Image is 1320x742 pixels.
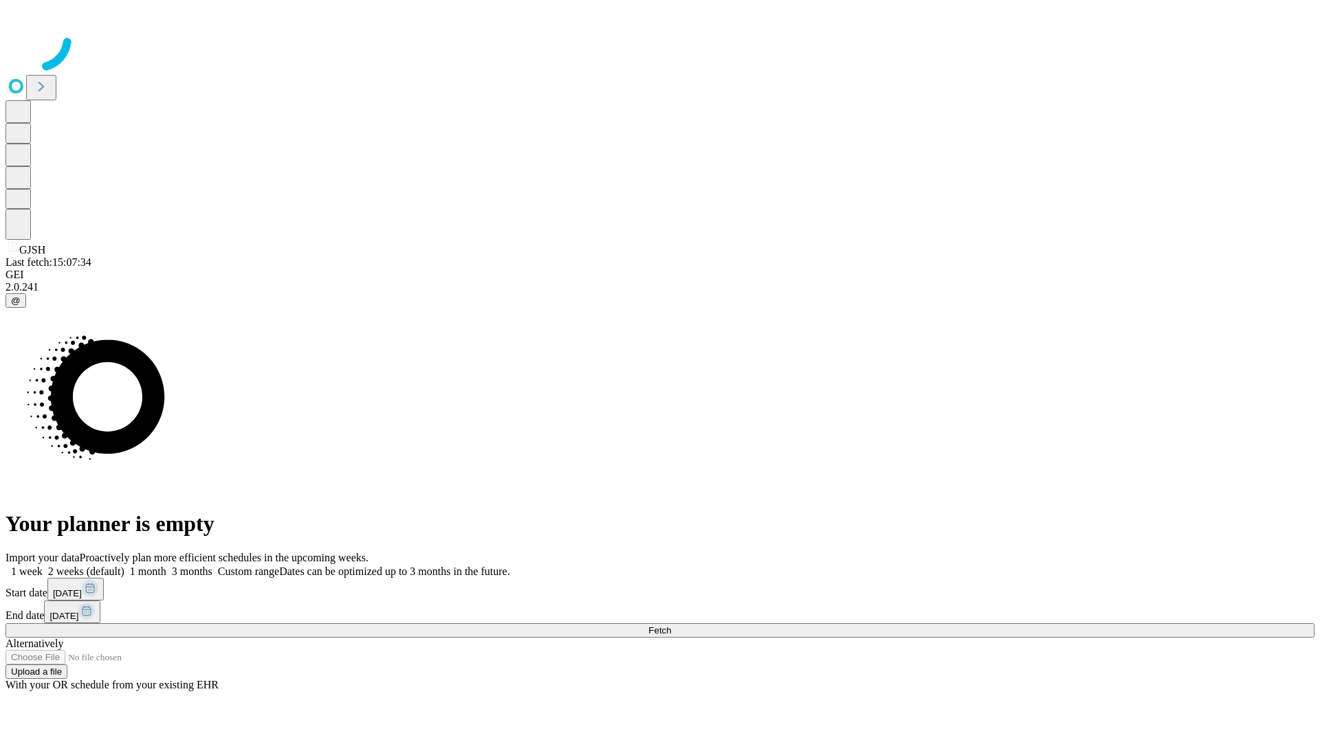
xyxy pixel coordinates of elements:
[11,565,43,577] span: 1 week
[47,578,104,600] button: [DATE]
[5,256,91,268] span: Last fetch: 15:07:34
[5,638,63,649] span: Alternatively
[218,565,279,577] span: Custom range
[5,578,1314,600] div: Start date
[5,281,1314,293] div: 2.0.241
[5,623,1314,638] button: Fetch
[279,565,509,577] span: Dates can be optimized up to 3 months in the future.
[44,600,100,623] button: [DATE]
[53,588,82,598] span: [DATE]
[5,664,67,679] button: Upload a file
[49,611,78,621] span: [DATE]
[5,269,1314,281] div: GEI
[648,625,671,636] span: Fetch
[5,293,26,308] button: @
[19,244,45,256] span: GJSH
[5,679,219,690] span: With your OR schedule from your existing EHR
[5,552,80,563] span: Import your data
[48,565,124,577] span: 2 weeks (default)
[130,565,166,577] span: 1 month
[11,295,21,306] span: @
[5,600,1314,623] div: End date
[5,511,1314,537] h1: Your planner is empty
[172,565,212,577] span: 3 months
[80,552,368,563] span: Proactively plan more efficient schedules in the upcoming weeks.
